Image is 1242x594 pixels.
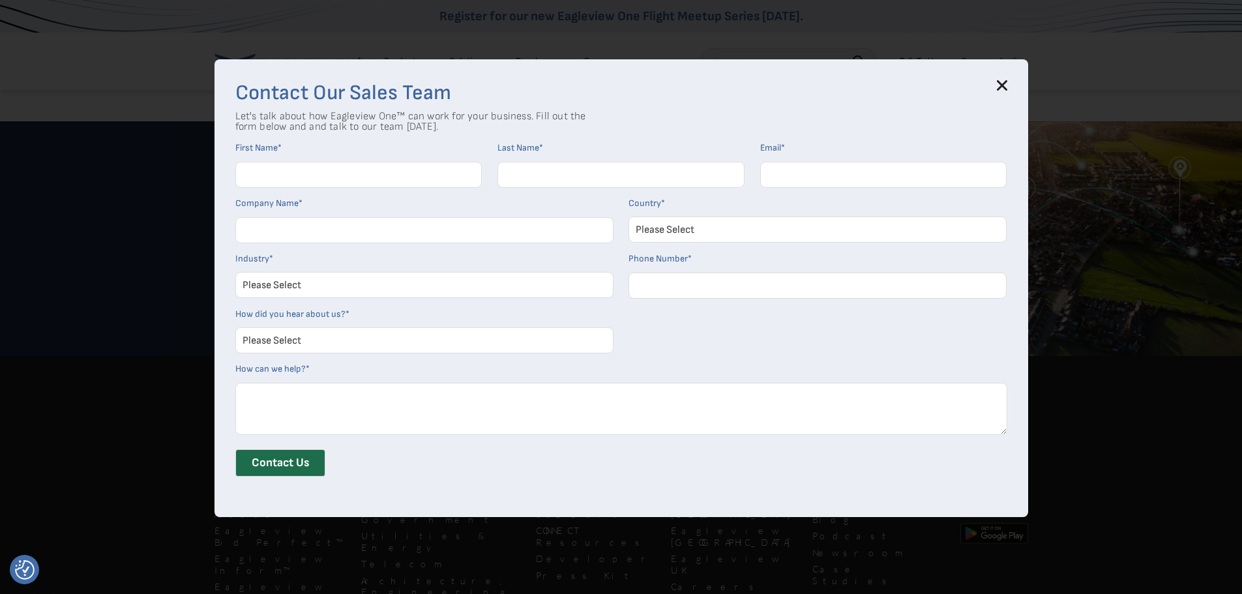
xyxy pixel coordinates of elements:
[235,80,1007,106] h3: Contact Our Sales Team
[15,560,35,580] img: Revisit consent button
[628,198,661,209] span: Country
[760,142,781,153] span: Email
[235,198,299,209] span: Company Name
[235,308,346,319] span: How did you hear about us?
[235,111,600,132] p: Let's talk about how Eagleview One™ can work for your business. Fill out the form below and and t...
[628,253,688,264] span: Phone Number
[235,449,325,477] input: Contact Us
[497,142,539,153] span: Last Name
[235,363,306,374] span: How can we help?
[15,560,35,580] button: Consent Preferences
[235,253,269,264] span: Industry
[235,142,278,153] span: First Name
